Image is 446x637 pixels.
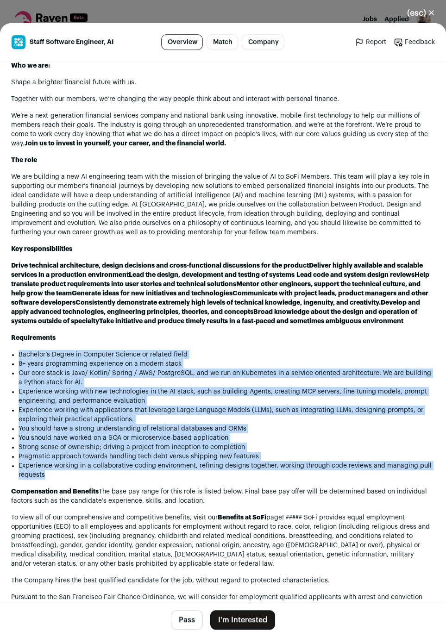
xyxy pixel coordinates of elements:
[129,272,295,278] strong: Lead the design, development and testing of systems
[19,350,435,359] li: Bachelor’s Degree in Computer Science or related field
[11,157,37,163] strong: The role
[11,62,50,69] strong: Who we are:
[11,78,435,87] p: Shape a brighter financial future with us.
[11,513,435,568] p: To view all of our comprehensive and competitive benefits, visit our page! ##### SoFi provides eq...
[11,488,99,495] strong: Compensation and Benefits
[19,452,435,461] li: Pragmatic approach towards handling tech debt versus shipping new features
[19,433,435,443] li: You should have worked on a SOA or microservice-based application
[355,37,386,47] a: Report
[72,290,232,297] strong: Generate ideas for new initiatives and technologies
[99,318,403,325] strong: Take initiative and produce timely results in a fast-paced and sometimes ambiguous environment
[207,34,238,50] a: Match
[161,34,203,50] a: Overview
[11,111,435,148] p: We’re a next-generation financial services company and national bank using innovative, mobile-fir...
[296,272,415,278] strong: Lead code and system design reviews
[19,368,435,387] li: Our core stack is Java/ Kotlin/ Spring / AWS/ PostgreSQL, and we run on Kubernetes in a service o...
[19,359,435,368] li: 8+ years programming experience on a modern stack
[171,610,203,630] button: Pass
[210,610,275,630] button: I'm Interested
[218,514,266,521] a: Benefits at SoFi
[11,576,435,585] h5: The Company hires the best qualified candidate for the job, without regard to protected character...
[11,593,435,611] h5: Pursuant to the San Francisco Fair Chance Ordinance, we will consider for employment qualified ap...
[12,35,25,49] img: edea3224f489481cfa4f28db5701491420f17de81af8a4acba581c2363eeb547.jpg
[394,37,435,47] a: Feedback
[242,34,284,50] a: Company
[19,424,435,433] li: You should have a strong understanding of relational databases and ORMs
[19,461,435,480] li: Experience working in a collaborative coding environment, refining designs together, working thro...
[30,37,114,47] span: Staff Software Engineer, AI
[19,387,435,406] li: Experience working with new technologies in the AI stack, such as building Agents, creating MCP s...
[75,300,381,306] strong: Consistently demonstrate extremely high levels of technical knowledge, ingenuity, and creativity.
[19,406,435,424] li: Experience working with applications that leverage Large Language Models (LLMs), such as integrat...
[11,262,309,269] strong: Drive technical architecture, design decisions and cross-functional discussions for the product
[11,246,72,252] strong: Key responsibilities
[11,335,56,341] strong: Requirements
[19,443,435,452] li: Strong sense of ownership; driving a project from inception to completion
[11,94,435,104] p: Together with our members, we’re changing the way people think about and interact with personal f...
[11,487,435,506] p: The base pay range for this role is listed below. Final base pay offer will be determined based o...
[11,172,435,237] p: We are building a new AI engineering team with the mission of bringing the value of AI to SoFi Me...
[25,140,226,147] strong: Join us to invest in yourself, your career, and the financial world.
[396,3,446,23] button: Close modal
